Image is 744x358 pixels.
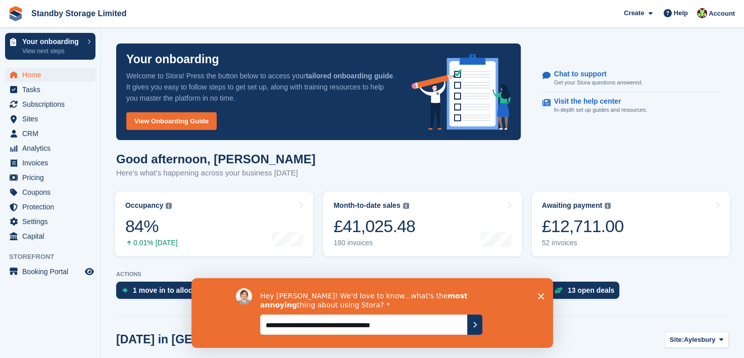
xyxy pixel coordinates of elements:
[5,33,95,60] a: Your onboarding View next steps
[542,65,719,93] a: Chat to support Get your Stora questions answered.
[674,8,688,18] span: Help
[403,203,409,209] img: icon-info-grey-7440780725fd019a000dd9b08b2336e03edf1995a4989e88bcd33f0948082b44.svg
[5,156,95,170] a: menu
[126,70,395,104] p: Welcome to Stora! Press the button below to access your . It gives you easy to follow steps to ge...
[5,82,95,97] a: menu
[22,229,83,243] span: Capital
[22,112,83,126] span: Sites
[22,47,82,56] p: View next steps
[5,141,95,155] a: menu
[133,286,203,294] div: 1 move in to allocate
[22,214,83,229] span: Settings
[116,152,316,166] h1: Good afternoon, [PERSON_NAME]
[709,9,735,19] span: Account
[22,185,83,199] span: Coupons
[126,54,219,65] p: Your onboarding
[27,5,130,22] a: Standby Storage Limited
[542,92,719,119] a: Visit the help center In-depth set up guides and resources.
[166,203,172,209] img: icon-info-grey-7440780725fd019a000dd9b08b2336e03edf1995a4989e88bcd33f0948082b44.svg
[323,192,521,256] a: Month-to-date sales £41,025.48 180 invoices
[115,192,313,256] a: Occupancy 84% 0.01% [DATE]
[532,192,730,256] a: Awaiting payment £12,711.00 52 invoices
[22,264,83,279] span: Booking Portal
[554,70,634,78] p: Chat to support
[542,239,624,247] div: 52 invoices
[542,216,624,237] div: £12,711.00
[605,203,611,209] img: icon-info-grey-7440780725fd019a000dd9b08b2336e03edf1995a4989e88bcd33f0948082b44.svg
[116,282,213,304] a: 1 move in to allocate
[116,271,729,278] p: ACTIONS
[116,333,295,346] h2: [DATE] in [GEOGRAPHIC_DATA]
[306,72,393,80] strong: tailored onboarding guide
[22,200,83,214] span: Protection
[125,201,163,210] div: Occupancy
[8,6,23,21] img: stora-icon-8386f47178a22dfd0bd8f6a31ec36ba5ce8667c1dd55bd0f319d3a0aa187defe.svg
[548,282,625,304] a: 13 open deals
[22,156,83,170] span: Invoices
[697,8,707,18] img: Sue Ford
[333,201,400,210] div: Month-to-date sales
[670,335,684,345] span: Site:
[5,185,95,199] a: menu
[5,170,95,185] a: menu
[664,332,729,348] button: Site: Aylesbury
[122,287,128,293] img: move_ins_to_allocate_icon-fdf77a2bb77ea45bf5b3d319d69a93e2d87916cf1d5bf7949dd705db3b84f3ca.svg
[554,78,642,87] p: Get your Stora questions answered.
[22,97,83,111] span: Subscriptions
[554,287,563,294] img: deal-1b604bf984904fb50ccaf53a9ad4b4a5d6e5aea283cecdc64d6e3604feb123c2.svg
[5,200,95,214] a: menu
[22,126,83,141] span: CRM
[191,278,553,348] iframe: Survey by David from Stora
[554,106,648,114] p: In-depth set up guides and resources.
[554,97,639,106] p: Visit the help center
[116,167,316,179] p: Here's what's happening across your business [DATE]
[83,265,95,278] a: Preview store
[5,97,95,111] a: menu
[333,216,415,237] div: £41,025.48
[125,216,178,237] div: 84%
[22,170,83,185] span: Pricing
[568,286,615,294] div: 13 open deals
[125,239,178,247] div: 0.01% [DATE]
[684,335,715,345] span: Aylesbury
[22,141,83,155] span: Analytics
[333,239,415,247] div: 180 invoices
[5,126,95,141] a: menu
[126,112,217,130] a: View Onboarding Guide
[5,68,95,82] a: menu
[624,8,644,18] span: Create
[5,264,95,279] a: menu
[9,252,101,262] span: Storefront
[5,112,95,126] a: menu
[22,38,82,45] p: Your onboarding
[22,82,83,97] span: Tasks
[22,68,83,82] span: Home
[412,54,511,130] img: onboarding-info-6c161a55d2c0e0a8cae90662b2fe09162a5109e8cc188191df67fb4f79e88e88.svg
[5,214,95,229] a: menu
[542,201,603,210] div: Awaiting payment
[5,229,95,243] a: menu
